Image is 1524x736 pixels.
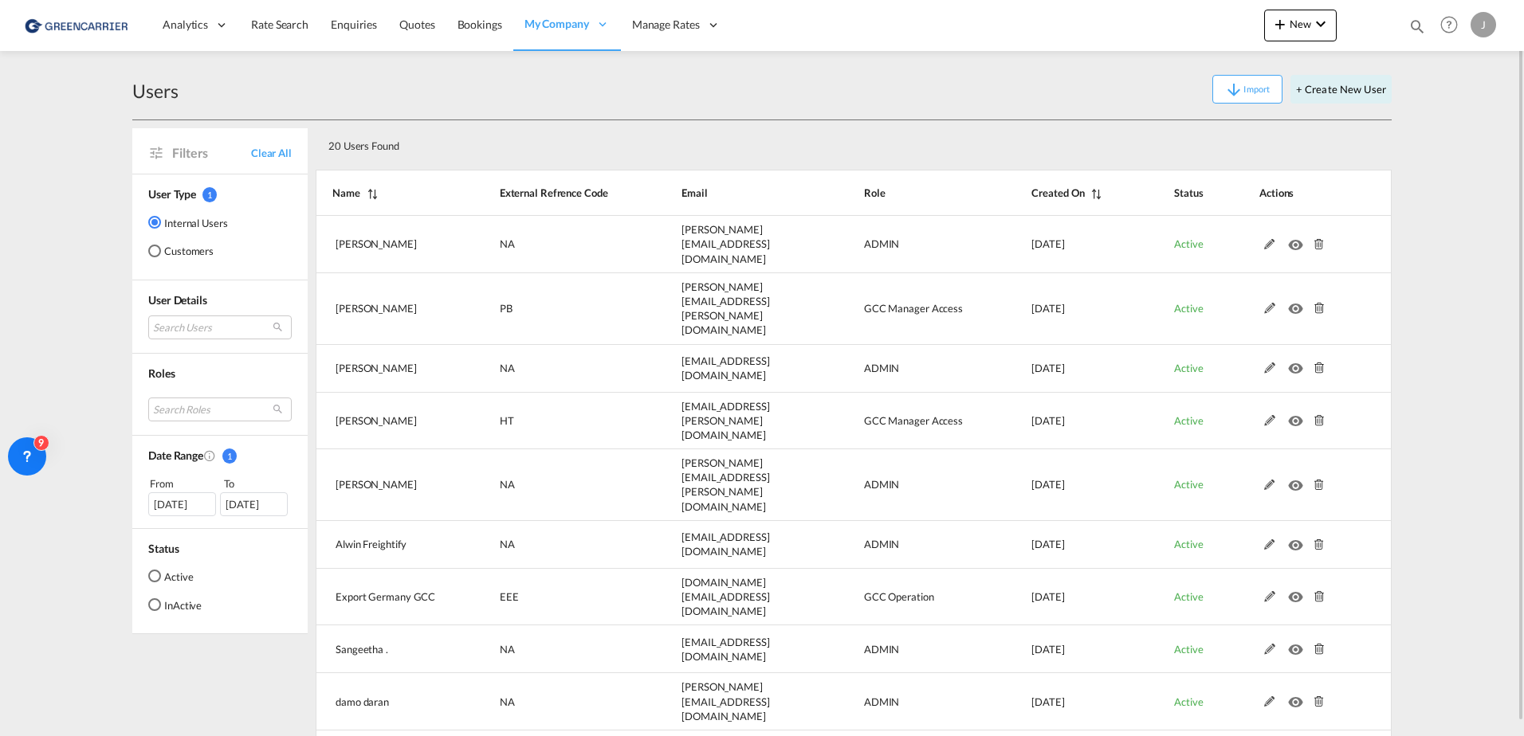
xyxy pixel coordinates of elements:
[1290,75,1392,104] button: + Create New User
[1471,12,1496,37] div: J
[1174,643,1203,656] span: Active
[500,643,515,656] span: NA
[132,78,179,104] div: Users
[331,18,377,31] span: Enquiries
[992,273,1134,345] td: 2025-08-07
[500,538,515,550] span: NA
[316,625,460,673] td: Sangeetha .
[148,542,179,555] span: Status
[1408,18,1426,41] div: icon-magnify
[1288,235,1309,246] md-icon: icon-eye
[336,362,417,374] span: [PERSON_NAME]
[172,144,251,162] span: Filters
[864,414,963,427] span: GCC Manager Access
[500,302,513,315] span: PB
[460,273,642,345] td: PB
[1288,535,1309,546] md-icon: icon-eye
[864,302,963,315] span: GCC Manager Access
[992,216,1134,273] td: 2025-08-08
[1271,14,1290,33] md-icon: icon-plus 400-fg
[460,521,642,569] td: NA
[864,362,900,374] span: ADMIN
[681,530,770,558] span: [EMAIL_ADDRESS][DOMAIN_NAME]
[336,237,417,250] span: [PERSON_NAME]
[992,569,1134,626] td: 2025-01-21
[336,414,417,427] span: [PERSON_NAME]
[642,393,824,450] td: hanan.tesfai@greencarrier.com
[148,597,202,613] md-radio-button: InActive
[163,17,208,33] span: Analytics
[824,449,992,521] td: ADMIN
[992,170,1134,216] th: Created On
[824,625,992,673] td: ADMIN
[316,449,460,521] td: Saranya Kothandan
[1174,362,1203,374] span: Active
[500,237,515,250] span: NA
[322,127,1279,159] div: 20 Users Found
[642,345,824,393] td: dinesh.kumar@freightify.com
[220,492,288,516] div: [DATE]
[148,476,218,491] div: From
[1174,590,1203,603] span: Active
[1311,14,1330,33] md-icon: icon-chevron-down
[642,625,824,673] td: sangeetha.r@freightify.com
[1031,302,1064,315] span: [DATE]
[336,695,389,708] span: damo daran
[864,478,900,491] span: ADMIN
[458,18,502,31] span: Bookings
[1134,170,1220,216] th: Status
[864,590,934,603] span: GCC Operation
[1174,302,1203,315] span: Active
[460,345,642,393] td: NA
[148,448,203,462] span: Date Range
[336,590,435,603] span: Export Germany GCC
[316,273,460,345] td: Philip Barreiro
[148,293,207,307] span: User Details
[316,393,460,450] td: Hanan Tesfai
[1288,476,1309,487] md-icon: icon-eye
[202,187,217,202] span: 1
[1031,643,1064,656] span: [DATE]
[864,695,900,708] span: ADMIN
[500,590,519,603] span: EEE
[1436,11,1463,38] span: Help
[681,400,770,441] span: [EMAIL_ADDRESS][PERSON_NAME][DOMAIN_NAME]
[460,673,642,730] td: NA
[824,673,992,730] td: ADMIN
[864,538,900,550] span: ADMIN
[1174,237,1203,250] span: Active
[316,521,460,569] td: Alwin Freightify
[681,223,770,264] span: [PERSON_NAME][EMAIL_ADDRESS][DOMAIN_NAME]
[992,449,1134,521] td: 2025-02-19
[460,449,642,521] td: NA
[824,345,992,393] td: ADMIN
[316,216,460,273] td: Tamizh Selvi
[460,216,642,273] td: NA
[251,18,308,31] span: Rate Search
[992,345,1134,393] td: 2025-04-29
[148,187,196,201] span: User Type
[1174,478,1203,491] span: Active
[500,414,514,427] span: HT
[1288,692,1309,703] md-icon: icon-eye
[992,625,1134,673] td: 2025-01-21
[642,170,824,216] th: Email
[681,680,770,722] span: [PERSON_NAME][EMAIL_ADDRESS][DOMAIN_NAME]
[460,569,642,626] td: EEE
[1288,587,1309,598] md-icon: icon-eye
[524,16,589,32] span: My Company
[642,216,824,273] td: tamizhselvi@freightify.in
[824,273,992,345] td: GCC Manager Access
[460,393,642,450] td: HT
[1288,358,1309,370] md-icon: icon-eye
[642,273,824,345] td: philip.barreiro@greencarrier.com
[148,243,228,259] md-radio-button: Customers
[399,18,434,31] span: Quotes
[824,170,992,216] th: Role
[1174,414,1203,427] span: Active
[1408,18,1426,35] md-icon: icon-magnify
[824,521,992,569] td: ADMIN
[824,216,992,273] td: ADMIN
[222,476,293,491] div: To
[681,354,770,382] span: [EMAIL_ADDRESS][DOMAIN_NAME]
